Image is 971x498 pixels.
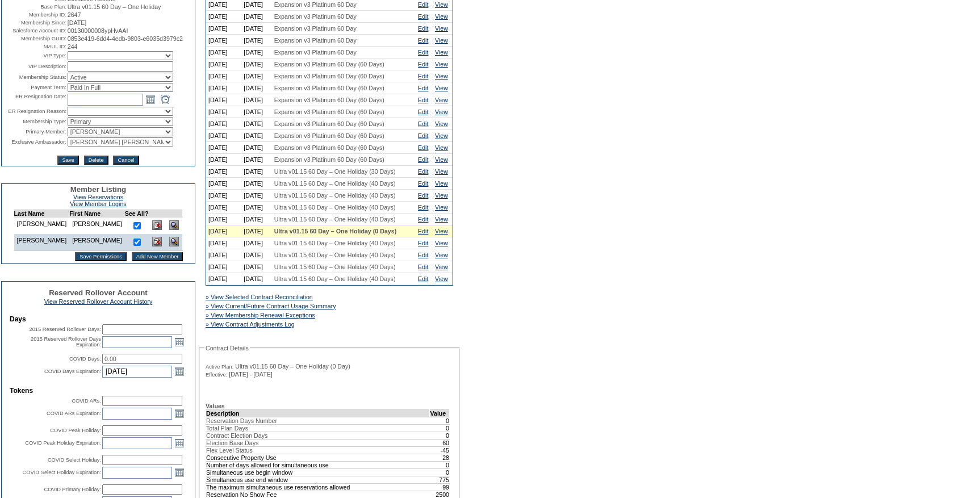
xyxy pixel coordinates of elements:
label: COVID Peak Holiday: [50,428,101,433]
span: Ultra v01.15 60 Day – One Holiday (0 Days) [274,228,397,235]
label: COVID Select Holiday: [48,457,101,463]
img: Delete [152,220,162,230]
img: View Dashboard [169,237,179,246]
td: Primary Member: [3,127,66,136]
a: Edit [418,263,428,270]
a: Edit [418,61,428,68]
a: View Reservations [73,194,123,200]
a: Edit [418,216,428,223]
td: [DATE] [241,35,271,47]
td: [DATE] [206,249,241,261]
legend: Contract Details [204,345,250,351]
span: 244 [68,43,78,50]
a: Open the calendar popup. [173,437,186,449]
td: Last Name [14,210,69,217]
a: Open the calendar popup. [173,407,186,420]
span: Expansion v3 Platinum 60 Day [274,49,357,56]
label: COVID Select Holiday Expiration: [23,470,101,475]
span: Reservation Days Number [206,417,277,424]
label: COVID Peak Holiday Expiration: [25,440,101,446]
td: Tokens [10,387,187,395]
a: Open the calendar popup. [173,336,186,348]
td: Membership GUID: [3,35,66,42]
span: 0853e419-6dd4-4edb-9803-e6035d3979c2 [68,35,183,42]
td: [DATE] [206,35,241,47]
td: [DATE] [206,261,241,273]
span: Ultra v01.15 60 Day – One Holiday (40 Days) [274,180,396,187]
td: Simultaneous use begin window [206,468,430,476]
td: [DATE] [206,58,241,70]
a: Open the time view popup. [159,93,171,106]
span: Expansion v3 Platinum 60 Day [274,25,357,32]
span: Ultra v01.15 60 Day – One Holiday (0 Day) [235,363,350,370]
a: Edit [418,204,428,211]
span: Expansion v3 Platinum 60 Day (60 Days) [274,73,384,79]
td: [DATE] [206,237,241,249]
a: View [435,132,448,139]
td: [DATE] [241,142,271,154]
span: Effective: [206,371,227,378]
td: VIP Description: [3,61,66,72]
td: Membership ID: [3,11,66,18]
span: Expansion v3 Platinum 60 Day (60 Days) [274,61,384,68]
td: [PERSON_NAME] [69,234,125,251]
a: » View Contract Adjustments Log [206,321,295,328]
label: COVID Primary Holiday: [44,487,101,492]
td: [PERSON_NAME] [14,217,69,235]
a: View [435,13,448,20]
a: View [435,216,448,223]
td: Exclusive Ambassador: [3,137,66,147]
span: [DATE] [68,19,87,26]
a: Edit [418,180,428,187]
input: Save Permissions [75,252,127,261]
td: Value [430,409,450,417]
a: View [435,156,448,163]
td: [DATE] [241,202,271,214]
td: 0 [430,417,450,424]
a: Edit [418,228,428,235]
span: Ultra v01.15 60 Day – One Holiday (40 Days) [274,252,396,258]
label: COVID ARs: [72,398,101,404]
td: [DATE] [206,142,241,154]
label: 2015 Reserved Rollover Days: [29,327,101,332]
td: [DATE] [206,154,241,166]
td: [DATE] [206,94,241,106]
td: Payment Term: [3,83,66,92]
span: Member Listing [70,185,127,194]
td: [DATE] [241,237,271,249]
a: View [435,192,448,199]
a: View Member Logins [70,200,126,207]
span: [DATE] - [DATE] [229,371,273,378]
td: [DATE] [206,225,241,237]
a: Edit [418,120,428,127]
td: [DATE] [241,154,271,166]
td: [DATE] [241,82,271,94]
input: Add New Member [132,252,183,261]
td: [PERSON_NAME] [14,234,69,251]
span: Expansion v3 Platinum 60 Day (60 Days) [274,108,384,115]
span: 00130000008ypHvAAI [68,27,128,34]
span: Ultra v01.15 60 Day – One Holiday (30 Days) [274,168,396,175]
a: Edit [418,49,428,56]
a: Edit [418,85,428,91]
a: Edit [418,192,428,199]
td: -45 [430,446,450,454]
td: [DATE] [241,190,271,202]
td: Number of days allowed for simultaneous use [206,461,430,468]
img: View Dashboard [169,220,179,230]
span: Expansion v3 Platinum 60 Day [274,1,357,8]
td: [DATE] [241,47,271,58]
td: [DATE] [241,166,271,178]
a: View [435,1,448,8]
a: View [435,275,448,282]
td: Membership Status: [3,73,66,82]
td: [DATE] [241,23,271,35]
span: Ultra v01.15 60 Day – One Holiday [68,3,161,10]
td: MAUL ID: [3,43,66,50]
td: [DATE] [206,118,241,130]
td: First Name [69,210,125,217]
span: Expansion v3 Platinum 60 Day (60 Days) [274,156,384,163]
td: [DATE] [241,70,271,82]
span: Ultra v01.15 60 Day – One Holiday (40 Days) [274,263,396,270]
a: View [435,144,448,151]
